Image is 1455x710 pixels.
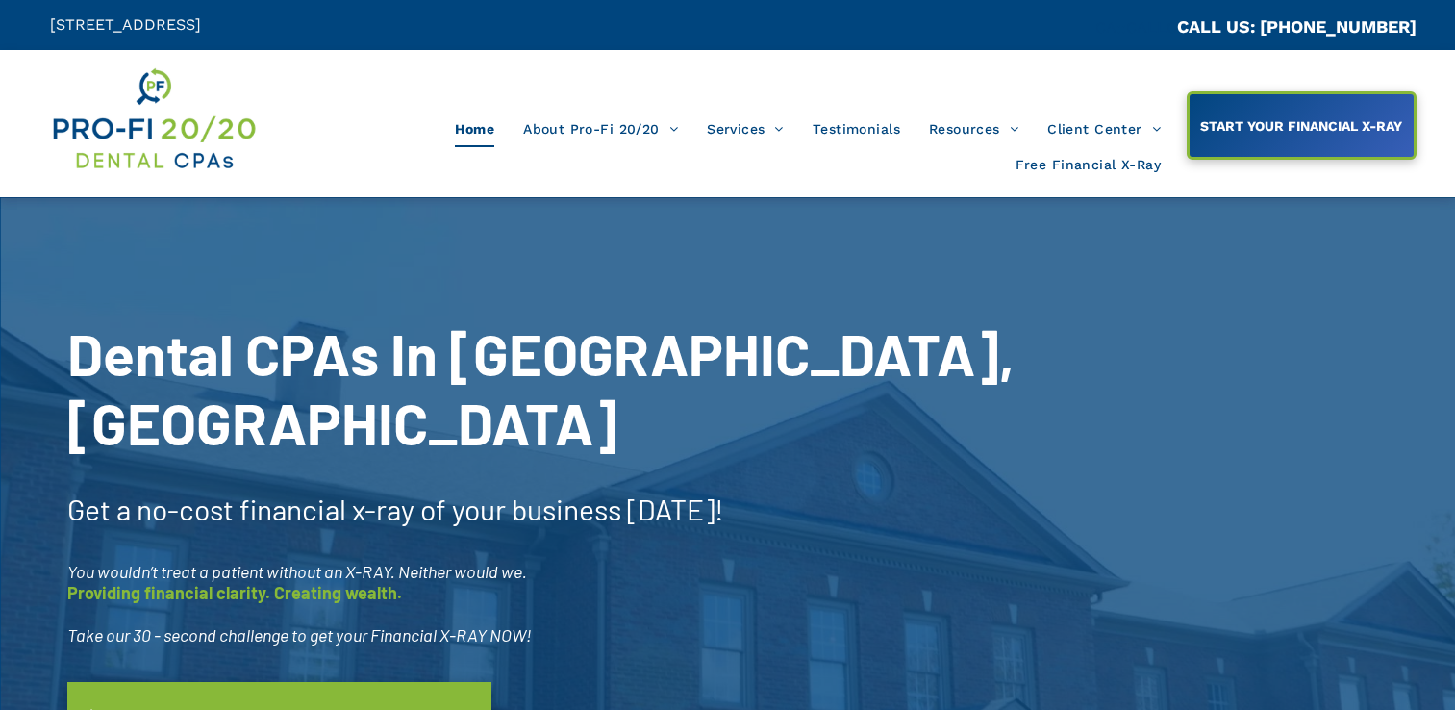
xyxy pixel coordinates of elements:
[440,111,509,147] a: Home
[137,492,414,526] span: no-cost financial x-ray
[67,492,131,526] span: Get a
[1177,16,1417,37] a: CALL US: [PHONE_NUMBER]
[1033,111,1175,147] a: Client Center
[67,318,1015,457] span: Dental CPAs In [GEOGRAPHIC_DATA], [GEOGRAPHIC_DATA]
[798,111,915,147] a: Testimonials
[50,15,201,34] span: [STREET_ADDRESS]
[67,582,402,603] span: Providing financial clarity. Creating wealth.
[1193,109,1409,143] span: START YOUR FINANCIAL X-RAY
[915,111,1033,147] a: Resources
[509,111,692,147] a: About Pro-Fi 20/20
[50,64,258,173] img: Get Dental CPA Consulting, Bookkeeping, & Bank Loans
[1095,18,1177,37] span: CA::CALLC
[67,624,532,646] span: Take our 30 - second challenge to get your Financial X-RAY NOW!
[67,561,527,582] span: You wouldn’t treat a patient without an X-RAY. Neither would we.
[420,492,724,526] span: of your business [DATE]!
[1001,147,1175,184] a: Free Financial X-Ray
[692,111,798,147] a: Services
[1187,91,1417,160] a: START YOUR FINANCIAL X-RAY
